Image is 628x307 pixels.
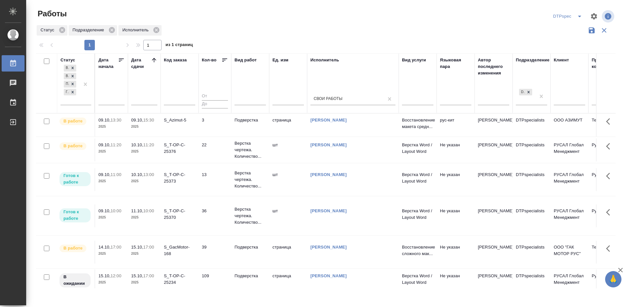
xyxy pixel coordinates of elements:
p: Подразделение [73,27,106,33]
p: Статус [41,27,57,33]
div: Автор последнего изменения [478,57,509,76]
td: 36 [199,204,231,227]
td: Не указан [437,204,475,227]
p: 11:00 [111,172,121,177]
a: [PERSON_NAME] [310,208,347,213]
td: DTPspecialists [513,138,550,161]
p: Готов к работе [63,209,87,222]
p: ООО АЗИМУТ [554,117,585,123]
p: ООО "ГАК МОТОР РУС" [554,244,585,257]
p: Верстка чертежа. Количество... [235,140,266,160]
p: 2025 [131,178,157,185]
p: В работе [63,143,82,149]
div: S_T-OP-C-25376 [164,142,195,155]
div: Исполнитель назначен, приступать к работе пока рано [59,273,91,288]
input: До [202,100,228,108]
div: Статус [61,57,75,63]
td: 13 [199,168,231,191]
div: Языковая пара [440,57,471,70]
p: Восстановление макета средн... [402,117,433,130]
p: 14.10, [98,245,111,250]
p: РУСАЛ Глобал Менеджмент [554,273,585,286]
a: [PERSON_NAME] [310,273,347,278]
td: Технический [588,241,626,264]
p: 09.10, [98,172,111,177]
div: S_T-OP-C-25373 [164,171,195,185]
p: 2025 [131,123,157,130]
p: 2025 [98,178,125,185]
td: рус-кит [437,114,475,137]
div: DTPspecialists [519,89,525,96]
p: 09.10, [98,118,111,122]
p: 10:00 [111,208,121,213]
div: В работе, В ожидании, Подбор, Готов к работе [63,72,77,80]
div: Вид работ [235,57,257,63]
div: Дата начала [98,57,118,70]
p: 2025 [131,148,157,155]
div: split button [551,11,586,22]
input: От [202,92,228,101]
div: Проектная команда [592,57,623,70]
div: Клиент [554,57,569,63]
p: 12:00 [111,273,121,278]
div: Код заказа [164,57,187,63]
div: Подбор [64,81,69,88]
span: Посмотреть информацию [602,10,616,23]
p: В работе [63,245,82,251]
a: [PERSON_NAME] [310,142,347,147]
p: Исполнитель [122,27,151,33]
div: Кол-во [202,57,217,63]
p: 11:20 [111,142,121,147]
p: 17:00 [143,245,154,250]
p: 15.10, [98,273,111,278]
p: 2025 [131,214,157,221]
p: 2025 [98,123,125,130]
div: В работе, В ожидании, Подбор, Готов к работе [63,88,77,96]
td: DTPspecialists [513,168,550,191]
p: 09.10, [98,208,111,213]
button: Здесь прячутся важные кнопки [602,204,618,220]
td: шт [269,138,307,161]
p: Верстка Word / Layout Word [402,142,433,155]
td: [PERSON_NAME] [475,241,513,264]
td: [PERSON_NAME] [475,204,513,227]
td: страница [269,114,307,137]
p: Верстка чертежа. Количество... [235,206,266,226]
div: Исполнитель выполняет работу [59,142,91,151]
button: Сохранить фильтры [585,24,598,37]
p: Подверстка [235,244,266,250]
td: DTPspecialists [513,204,550,227]
td: страница [269,269,307,292]
p: Верстка чертежа. Количество... [235,170,266,189]
a: [PERSON_NAME] [310,245,347,250]
span: 🙏 [608,272,619,286]
span: из 1 страниц [166,41,193,50]
td: DTPspecialists [513,241,550,264]
p: 15.10, [131,245,143,250]
td: [PERSON_NAME] [475,168,513,191]
div: Статус [37,25,67,36]
div: В работе, В ожидании, Подбор, Готов к работе [63,64,77,72]
p: Подверстка [235,117,266,123]
div: Исполнитель выполняет работу [59,117,91,126]
div: В работе [64,65,69,72]
p: Восстановление сложного мак... [402,244,433,257]
p: 15:30 [143,118,154,122]
td: Не указан [437,269,475,292]
div: S_T-OP-C-25234 [164,273,195,286]
div: В ожидании [64,73,69,80]
p: 10.10, [131,172,143,177]
div: Вид услуги [402,57,426,63]
p: РУСАЛ Глобал Менеджмент [554,171,585,185]
div: Свои работы [314,96,342,102]
td: Не указан [437,241,475,264]
p: 10.10, [131,142,143,147]
div: S_Azimut-5 [164,117,195,123]
td: [PERSON_NAME] [475,138,513,161]
div: Ед. изм [272,57,288,63]
div: S_T-OP-C-25370 [164,208,195,221]
td: 109 [199,269,231,292]
p: Подверстка [235,273,266,279]
div: DTPspecialists [518,88,533,96]
div: S_GacMotor-168 [164,244,195,257]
